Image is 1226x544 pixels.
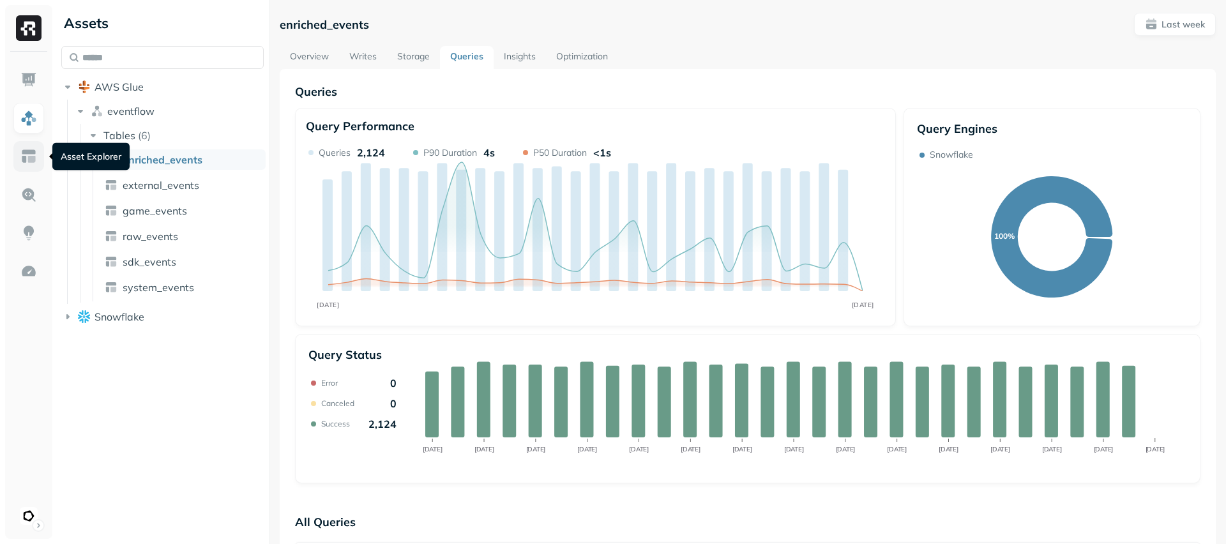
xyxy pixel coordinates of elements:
[20,507,38,525] img: Ludeo
[52,143,130,170] div: Asset Explorer
[526,445,545,453] tspan: [DATE]
[16,15,42,41] img: Ryft
[20,263,37,280] img: Optimization
[61,13,264,33] div: Assets
[852,301,874,309] tspan: [DATE]
[1145,445,1165,453] tspan: [DATE]
[423,445,443,453] tspan: [DATE]
[533,147,587,159] p: P50 Duration
[321,398,354,408] p: Canceled
[317,301,340,309] tspan: [DATE]
[319,147,351,159] p: Queries
[105,281,117,294] img: table
[61,306,264,327] button: Snowflake
[494,46,546,69] a: Insights
[1134,13,1216,36] button: Last week
[593,146,611,159] p: <1s
[308,347,382,362] p: Query Status
[123,230,178,243] span: raw_events
[1042,445,1062,453] tspan: [DATE]
[784,445,804,453] tspan: [DATE]
[368,418,397,430] p: 2,124
[78,310,91,322] img: root
[390,397,397,410] p: 0
[629,445,649,453] tspan: [DATE]
[107,105,155,117] span: eventflow
[20,72,37,88] img: Dashboard
[100,175,266,195] a: external_events
[100,200,266,221] a: game_events
[387,46,440,69] a: Storage
[105,255,117,268] img: table
[105,204,117,217] img: table
[280,17,369,32] p: enriched_events
[390,377,397,389] p: 0
[87,125,265,146] button: Tables(6)
[917,121,1187,136] p: Query Engines
[20,148,37,165] img: Asset Explorer
[835,445,855,453] tspan: [DATE]
[123,255,176,268] span: sdk_events
[100,226,266,246] a: raw_events
[1094,445,1114,453] tspan: [DATE]
[123,204,187,217] span: game_events
[887,445,907,453] tspan: [DATE]
[321,419,350,428] p: Success
[577,445,597,453] tspan: [DATE]
[91,105,103,117] img: namespace
[321,378,338,388] p: Error
[20,186,37,203] img: Query Explorer
[123,179,199,192] span: external_events
[100,277,266,298] a: system_events
[100,252,266,272] a: sdk_events
[20,225,37,241] img: Insights
[681,445,700,453] tspan: [DATE]
[295,509,1200,534] p: All Queries
[105,179,117,192] img: table
[994,231,1015,241] text: 100%
[295,84,1200,99] p: Queries
[280,46,339,69] a: Overview
[423,147,477,159] p: P90 Duration
[732,445,752,453] tspan: [DATE]
[306,119,414,133] p: Query Performance
[95,80,144,93] span: AWS Glue
[105,230,117,243] img: table
[74,101,264,121] button: eventflow
[990,445,1010,453] tspan: [DATE]
[939,445,958,453] tspan: [DATE]
[357,146,385,159] p: 2,124
[474,445,494,453] tspan: [DATE]
[95,310,144,323] span: Snowflake
[61,77,264,97] button: AWS Glue
[546,46,618,69] a: Optimization
[483,146,495,159] p: 4s
[1162,19,1205,31] p: Last week
[78,80,91,93] img: root
[138,129,151,142] p: ( 6 )
[20,110,37,126] img: Assets
[123,281,194,294] span: system_events
[440,46,494,69] a: Queries
[930,149,973,161] p: Snowflake
[123,153,202,166] span: enriched_events
[100,149,266,170] a: enriched_events
[339,46,387,69] a: Writes
[103,129,135,142] span: Tables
